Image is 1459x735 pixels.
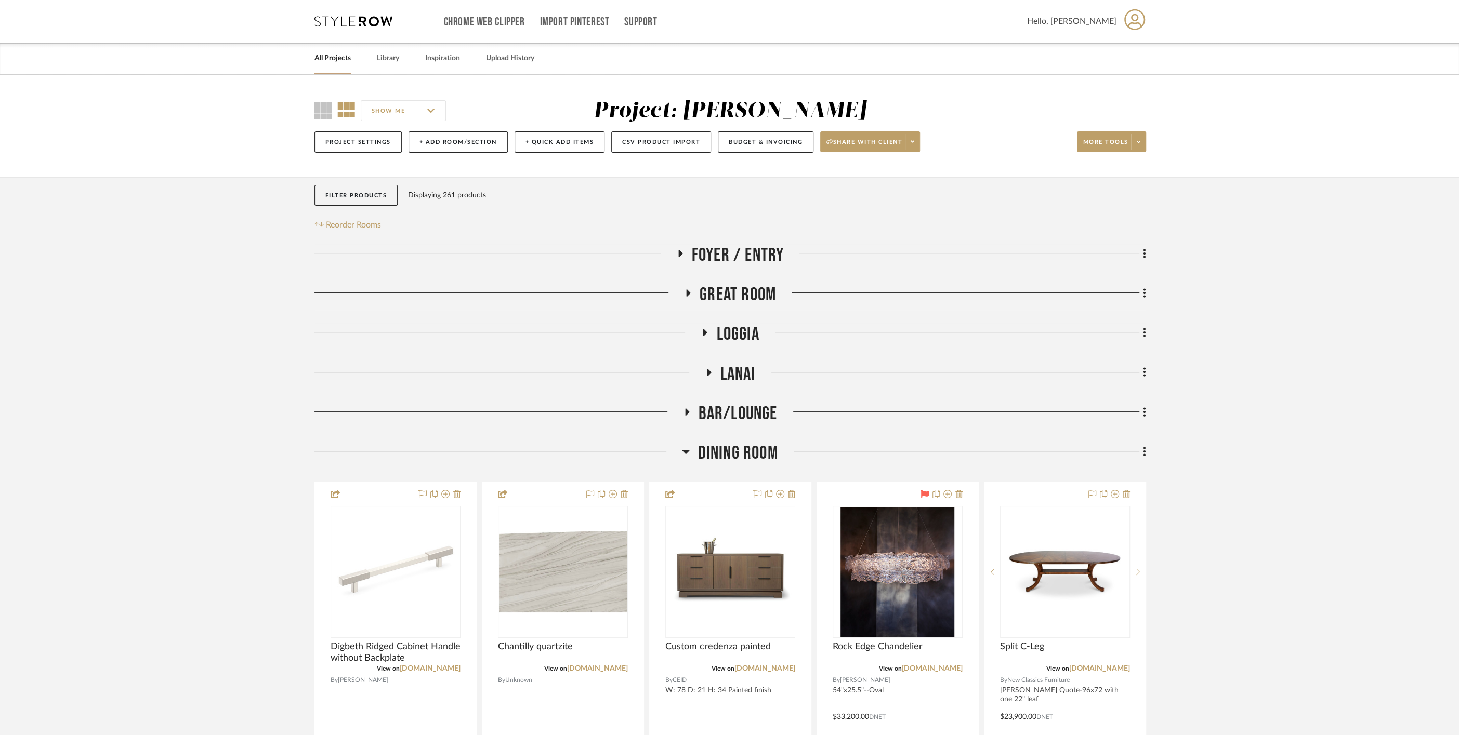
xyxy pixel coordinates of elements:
[698,442,778,464] span: Dining Room
[902,665,963,672] a: [DOMAIN_NAME]
[1000,641,1044,652] span: Split C-Leg
[499,531,627,613] img: Chantilly quartzite
[1077,131,1146,152] button: More tools
[712,665,734,672] span: View on
[326,219,381,231] span: Reorder Rooms
[734,665,795,672] a: [DOMAIN_NAME]
[1027,15,1116,28] span: Hello, [PERSON_NAME]
[409,131,508,153] button: + Add Room/Section
[840,507,954,637] img: Rock Edge Chandelier
[665,675,673,685] span: By
[331,675,338,685] span: By
[673,675,687,685] span: CEID
[314,51,351,65] a: All Projects
[699,403,778,425] span: Bar/Lounge
[833,641,923,652] span: Rock Edge Chandelier
[692,244,784,266] span: Foyer / Entry
[594,100,866,122] div: Project: [PERSON_NAME]
[1000,675,1007,685] span: By
[425,51,460,65] a: Inspiration
[567,665,628,672] a: [DOMAIN_NAME]
[624,18,657,26] a: Support
[498,675,505,685] span: By
[665,641,771,652] span: Custom credenza painted
[879,665,902,672] span: View on
[826,138,902,154] span: Share with client
[718,131,813,153] button: Budget & Invoicing
[444,18,525,26] a: Chrome Web Clipper
[515,131,605,153] button: + Quick Add Items
[332,508,459,636] img: Digbeth Ridged Cabinet Handle without Backplate
[314,185,398,206] button: Filter Products
[833,675,840,685] span: By
[1069,665,1130,672] a: [DOMAIN_NAME]
[666,524,794,620] img: Custom credenza painted
[486,51,534,65] a: Upload History
[498,641,573,652] span: Chantilly quartzite
[408,185,486,206] div: Displaying 261 products
[716,323,759,345] span: Loggia
[338,675,388,685] span: [PERSON_NAME]
[314,131,402,153] button: Project Settings
[314,219,382,231] button: Reorder Rooms
[720,363,756,385] span: Lanai
[1001,508,1129,636] img: Split C-Leg
[700,284,776,306] span: Great Room
[377,51,399,65] a: Library
[820,131,920,152] button: Share with client
[1007,675,1070,685] span: New Classics Furniture
[377,665,400,672] span: View on
[400,665,461,672] a: [DOMAIN_NAME]
[331,641,461,664] span: Digbeth Ridged Cabinet Handle without Backplate
[505,675,532,685] span: Unknown
[1046,665,1069,672] span: View on
[544,665,567,672] span: View on
[540,18,609,26] a: Import Pinterest
[611,131,711,153] button: CSV Product Import
[840,675,890,685] span: [PERSON_NAME]
[1083,138,1128,154] span: More tools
